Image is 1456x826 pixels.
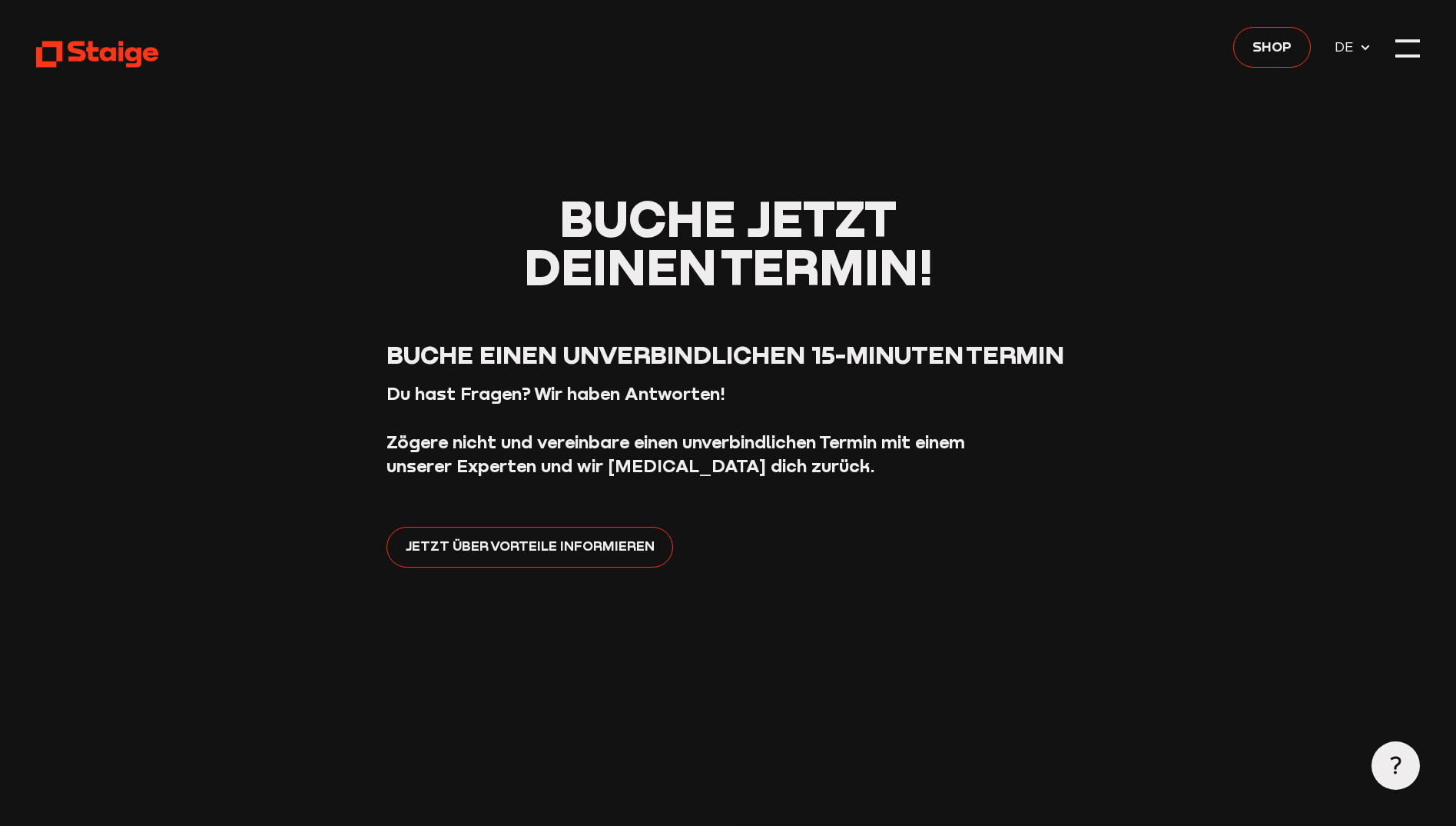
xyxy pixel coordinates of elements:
[386,339,1064,369] span: Buche einen unverbindlichen 15-Minuten Termin
[386,383,725,404] strong: Du hast Fragen? Wir haben Antworten!
[1335,36,1359,58] span: DE
[524,188,933,296] span: Buche jetzt deinen Termin!
[1233,27,1310,68] a: Shop
[1252,35,1292,57] span: Shop
[386,527,673,568] a: Jetzt über Vorteile informieren
[386,431,965,476] strong: Zögere nicht und vereinbare einen unverbindlichen Termin mit einem unserer Experten und wir [MEDI...
[406,535,655,557] span: Jetzt über Vorteile informieren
